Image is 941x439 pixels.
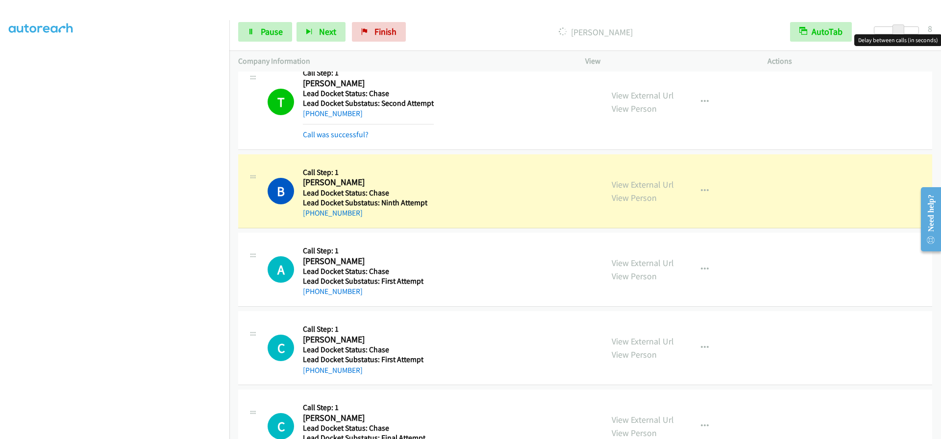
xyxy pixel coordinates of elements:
[303,109,363,118] a: [PHONE_NUMBER]
[612,257,674,268] a: View External Url
[303,366,363,375] a: [PHONE_NUMBER]
[585,55,750,67] p: View
[303,287,363,296] a: [PHONE_NUMBER]
[303,177,427,188] h2: [PERSON_NAME]
[790,22,852,42] button: AutoTab
[303,423,425,433] h5: Lead Docket Status: Chase
[268,335,294,361] div: The call is yet to be attempted
[268,89,294,115] h1: T
[352,22,406,42] a: Finish
[303,334,423,345] h2: [PERSON_NAME]
[612,349,657,360] a: View Person
[319,26,336,37] span: Next
[303,98,434,108] h5: Lead Docket Substatus: Second Attempt
[612,414,674,425] a: View External Url
[419,25,772,39] p: [PERSON_NAME]
[303,345,423,355] h5: Lead Docket Status: Chase
[303,276,423,286] h5: Lead Docket Substatus: First Attempt
[303,68,434,78] h5: Call Step: 1
[303,89,434,98] h5: Lead Docket Status: Chase
[612,192,657,203] a: View Person
[768,55,932,67] p: Actions
[303,324,423,334] h5: Call Step: 1
[297,22,346,42] button: Next
[303,413,425,424] h2: [PERSON_NAME]
[374,26,396,37] span: Finish
[303,208,363,218] a: [PHONE_NUMBER]
[303,130,369,139] a: Call was successful?
[303,168,427,177] h5: Call Step: 1
[261,26,283,37] span: Pause
[303,188,427,198] h5: Lead Docket Status: Chase
[612,103,657,114] a: View Person
[268,256,294,283] h1: A
[303,355,423,365] h5: Lead Docket Substatus: First Attempt
[928,22,932,35] div: 8
[303,256,423,267] h2: [PERSON_NAME]
[612,90,674,101] a: View External Url
[303,267,423,276] h5: Lead Docket Status: Chase
[612,179,674,190] a: View External Url
[303,78,434,89] h2: [PERSON_NAME]
[612,336,674,347] a: View External Url
[612,270,657,282] a: View Person
[238,22,292,42] a: Pause
[303,403,425,413] h5: Call Step: 1
[303,198,427,208] h5: Lead Docket Substatus: Ninth Attempt
[913,180,941,258] iframe: Resource Center
[268,178,294,204] h1: B
[268,335,294,361] h1: C
[303,246,423,256] h5: Call Step: 1
[238,55,568,67] p: Company Information
[612,427,657,439] a: View Person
